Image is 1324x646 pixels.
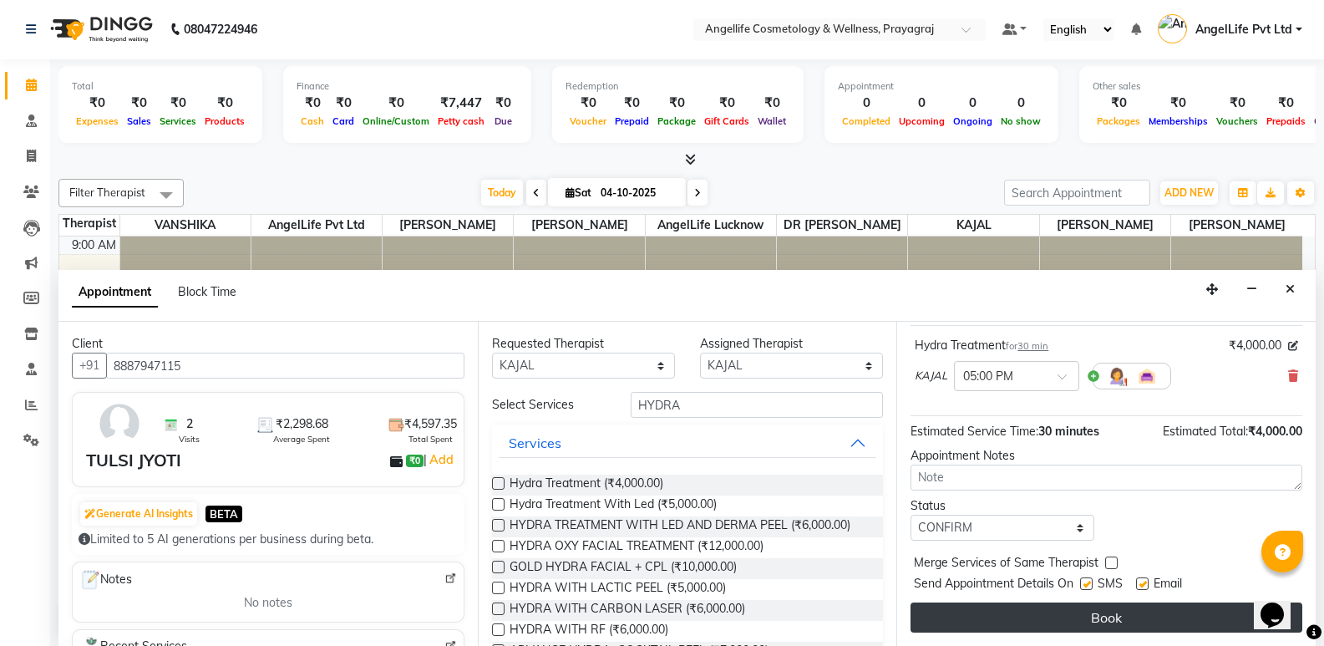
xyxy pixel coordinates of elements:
small: for [1006,340,1048,352]
span: Gift Cards [700,115,753,127]
span: SMS [1098,575,1123,596]
span: HYDRA OXY FACIAL TREATMENT (₹12,000.00) [510,537,763,558]
span: AngelLife Pvt Ltd [251,215,382,236]
span: Email [1154,575,1182,596]
button: Services [499,428,877,458]
span: No notes [244,594,292,612]
div: Therapist [59,215,119,232]
span: Send Appointment Details On [914,575,1073,596]
iframe: chat widget [1254,579,1307,629]
span: Estimated Service Time: [911,424,1038,439]
span: Package [653,115,700,127]
div: Status [911,497,1093,515]
span: Completed [838,115,895,127]
span: [PERSON_NAME] [1040,215,1170,236]
span: ADD NEW [1164,186,1214,199]
div: Limited to 5 AI generations per business during beta. [79,531,458,548]
div: ₹0 [700,94,753,113]
div: ₹0 [1212,94,1262,113]
div: Assigned Therapist [700,335,883,353]
div: Appointment Notes [911,447,1302,465]
img: Hairdresser.png [1107,366,1127,386]
span: HYDRA TREATMENT WITH LED AND DERMA PEEL (₹6,000.00) [510,516,850,537]
span: | [424,450,456,470]
div: 0 [997,94,1045,113]
span: BETA [205,506,242,521]
span: Sat [561,186,596,199]
span: Wallet [753,115,790,127]
div: ₹0 [753,94,790,113]
span: VANSHIKA [120,215,251,236]
input: 2025-10-04 [596,181,679,206]
div: ₹0 [297,94,328,113]
span: ₹4,597.35 [404,415,457,433]
div: ₹0 [328,94,358,113]
span: HYDRA WITH RF (₹6,000.00) [510,621,668,642]
span: Estimated Total: [1163,424,1248,439]
input: Search by service name [631,392,883,418]
div: ₹0 [358,94,434,113]
span: 30 minutes [1038,424,1099,439]
span: [PERSON_NAME] [514,215,644,236]
span: Memberships [1144,115,1212,127]
span: Block Time [178,284,236,299]
span: DR [PERSON_NAME] [777,215,907,236]
span: Services [155,115,200,127]
div: Services [509,433,561,453]
span: Hydra Treatment (₹4,000.00) [510,475,663,496]
span: 30 min [1017,340,1048,352]
div: ₹0 [1093,94,1144,113]
span: ₹4,000.00 [1229,337,1281,354]
div: ₹0 [123,94,155,113]
span: No show [997,115,1045,127]
button: ADD NEW [1160,181,1218,205]
img: avatar [95,399,144,448]
div: Hydra Treatment [915,337,1048,354]
button: +91 [72,353,107,379]
span: Today [481,180,523,206]
span: ₹0 [406,455,424,468]
span: Online/Custom [358,115,434,127]
button: Generate AI Insights [80,502,197,526]
span: Visits [179,433,200,445]
div: ₹0 [72,94,123,113]
span: Due [490,115,516,127]
span: Packages [1093,115,1144,127]
div: 0 [895,94,949,113]
span: Upcoming [895,115,949,127]
div: ₹0 [489,94,518,113]
span: Ongoing [949,115,997,127]
span: Products [200,115,249,127]
div: ₹7,447 [434,94,489,113]
div: Redemption [566,79,790,94]
input: Search Appointment [1004,180,1150,206]
div: ₹0 [611,94,653,113]
div: ₹0 [200,94,249,113]
div: 9:00 AM [68,237,119,254]
span: ₹2,298.68 [276,415,328,433]
div: ₹0 [653,94,700,113]
span: Total Spent [408,433,453,445]
div: Appointment [838,79,1045,94]
span: Vouchers [1212,115,1262,127]
span: KAJAL [915,368,947,384]
span: Card [328,115,358,127]
span: ₹4,000.00 [1248,424,1302,439]
div: Total [72,79,249,94]
div: Finance [297,79,518,94]
span: Average Spent [273,433,330,445]
span: GOLD HYDRA FACIAL + CPL (₹10,000.00) [510,558,737,579]
img: AngelLife Pvt Ltd [1158,14,1187,43]
span: Cash [297,115,328,127]
span: Appointment [72,277,158,308]
span: Prepaids [1262,115,1310,127]
div: Requested Therapist [492,335,675,353]
span: Sales [123,115,155,127]
span: AngelLife Pvt Ltd [1195,21,1292,38]
img: logo [43,6,157,53]
span: [PERSON_NAME] [1171,215,1302,236]
span: 2 [186,415,193,433]
span: Petty cash [434,115,489,127]
a: Add [427,450,456,470]
div: ₹0 [566,94,611,113]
